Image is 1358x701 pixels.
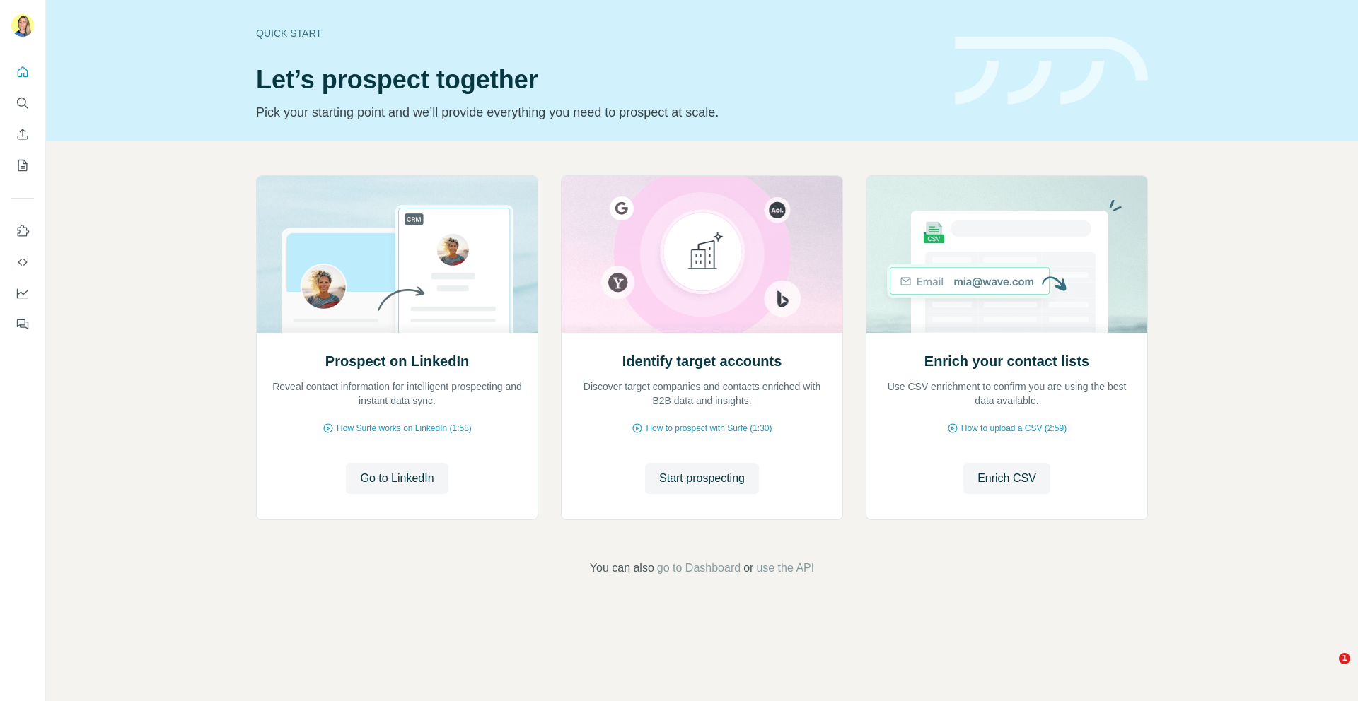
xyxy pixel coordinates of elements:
[256,176,538,333] img: Prospect on LinkedIn
[11,281,34,306] button: Dashboard
[11,90,34,116] button: Search
[256,102,938,122] p: Pick your starting point and we’ll provide everything you need to prospect at scale.
[657,560,741,577] button: go to Dashboard
[590,560,654,577] span: You can also
[325,351,469,371] h2: Prospect on LinkedIn
[1310,653,1344,687] iframe: Intercom live chat
[881,379,1133,408] p: Use CSV enrichment to confirm you are using the best data available.
[337,422,472,435] span: How Surfe works on LinkedIn (1:58)
[11,249,34,275] button: Use Surfe API
[659,470,745,487] span: Start prospecting
[11,59,34,85] button: Quick start
[955,37,1148,105] img: banner
[1339,653,1350,664] span: 1
[977,470,1036,487] span: Enrich CSV
[360,470,434,487] span: Go to LinkedIn
[576,379,828,408] p: Discover target companies and contacts enriched with B2B data and insights.
[346,463,448,494] button: Go to LinkedIn
[256,26,938,40] div: Quick start
[11,312,34,337] button: Feedback
[561,176,843,333] img: Identify target accounts
[743,560,753,577] span: or
[961,422,1067,435] span: How to upload a CSV (2:59)
[11,122,34,147] button: Enrich CSV
[866,176,1148,333] img: Enrich your contact lists
[646,422,772,435] span: How to prospect with Surfe (1:30)
[11,218,34,244] button: Use Surfe on LinkedIn
[756,560,814,577] button: use the API
[622,351,782,371] h2: Identify target accounts
[256,66,938,94] h1: Let’s prospect together
[271,379,523,408] p: Reveal contact information for intelligent prospecting and instant data sync.
[645,463,759,494] button: Start prospecting
[11,153,34,178] button: My lists
[11,14,34,37] img: Avatar
[963,463,1050,494] button: Enrich CSV
[924,351,1089,371] h2: Enrich your contact lists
